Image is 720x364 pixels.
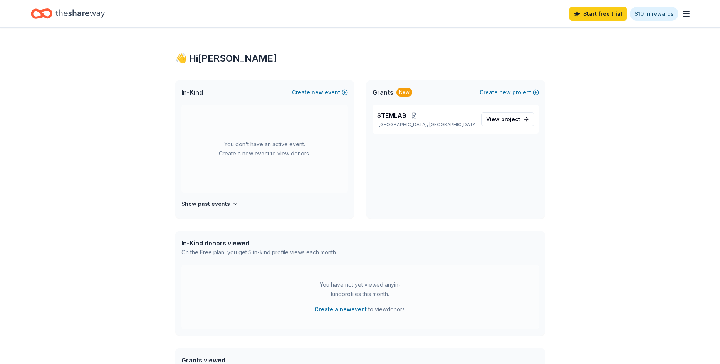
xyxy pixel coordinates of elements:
div: You don't have an active event. Create a new event to view donors. [181,105,348,193]
div: In-Kind donors viewed [181,239,337,248]
button: Show past events [181,199,238,209]
div: 👋 Hi [PERSON_NAME] [175,52,545,65]
span: Grants [373,88,393,97]
div: New [396,88,412,97]
span: new [312,88,323,97]
span: to view donors . [314,305,406,314]
button: Create a newevent [314,305,367,314]
button: Createnewproject [480,88,539,97]
p: [GEOGRAPHIC_DATA], [GEOGRAPHIC_DATA] [377,122,475,128]
span: new [499,88,511,97]
span: In-Kind [181,88,203,97]
a: Home [31,5,105,23]
div: You have not yet viewed any in-kind profiles this month. [312,280,408,299]
span: View [486,115,520,124]
div: On the Free plan, you get 5 in-kind profile views each month. [181,248,337,257]
span: STEMLAB [377,111,406,120]
a: View project [481,112,534,126]
button: Createnewevent [292,88,348,97]
h4: Show past events [181,199,230,209]
span: project [501,116,520,122]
